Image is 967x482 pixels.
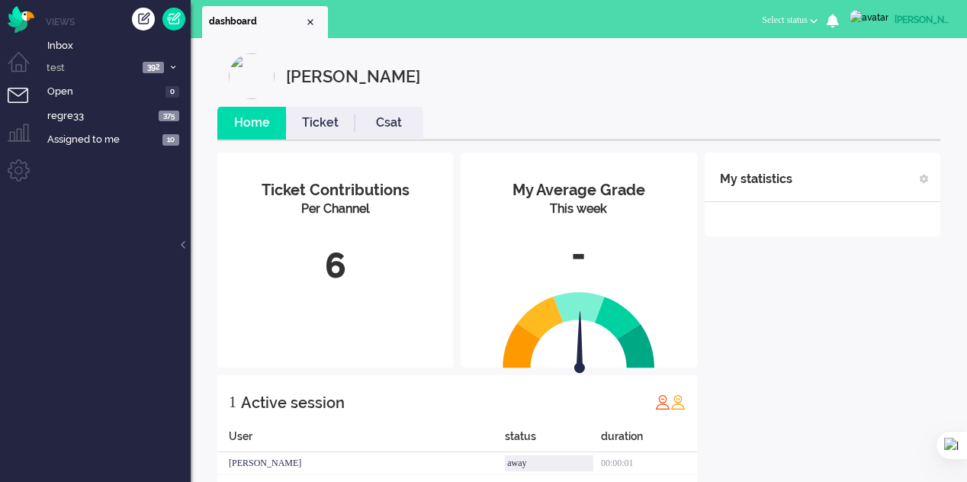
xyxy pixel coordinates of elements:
[850,10,888,25] img: avatar
[472,179,685,201] div: My Average Grade
[132,8,155,31] div: Create ticket
[762,14,808,25] span: Select status
[47,85,161,99] span: Open
[601,429,697,452] div: duration
[8,52,42,86] li: Dashboard menu
[217,114,286,132] a: Home
[547,311,612,377] img: arrow.svg
[162,8,185,31] a: Quick Ticket
[720,164,792,194] div: My statistics
[217,107,286,140] li: Home
[505,429,601,452] div: status
[44,82,191,99] a: Open 0
[355,114,423,132] a: Csat
[505,455,593,471] div: away
[44,37,191,53] a: Inbox
[47,39,191,53] span: Inbox
[217,452,505,475] div: [PERSON_NAME]
[847,9,952,25] a: [PERSON_NAME]
[655,394,670,410] img: profile_red.svg
[8,88,42,122] li: Tickets menu
[753,9,827,31] button: Select status
[8,6,34,33] img: flow_omnibird.svg
[229,179,442,201] div: Ticket Contributions
[753,5,827,38] li: Select status
[8,124,42,158] li: Supervisor menu
[286,107,355,140] li: Ticket
[44,107,191,124] a: regre33 375
[601,452,697,475] div: 00:00:01
[202,6,328,38] li: Dashboard
[286,53,420,99] div: [PERSON_NAME]
[304,16,316,28] div: Close tab
[8,10,34,21] a: Omnidesk
[229,241,442,291] div: 6
[472,230,685,280] div: -
[229,387,236,417] div: 1
[8,159,42,194] li: Admin menu
[217,429,505,452] div: User
[209,15,304,28] span: dashboard
[229,53,275,99] img: profilePicture
[47,133,158,147] span: Assigned to me
[165,86,179,98] span: 0
[44,130,191,147] a: Assigned to me 10
[162,134,179,146] span: 10
[44,61,138,76] span: test
[143,62,164,73] span: 392
[241,387,345,418] div: Active session
[895,12,952,27] div: [PERSON_NAME]
[503,291,655,368] img: semi_circle.svg
[229,201,442,218] div: Per Channel
[286,114,355,132] a: Ticket
[47,109,154,124] span: regre33
[670,394,686,410] img: profile_orange.svg
[355,107,423,140] li: Csat
[159,111,179,122] span: 375
[472,201,685,218] div: This week
[46,15,191,28] li: Views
